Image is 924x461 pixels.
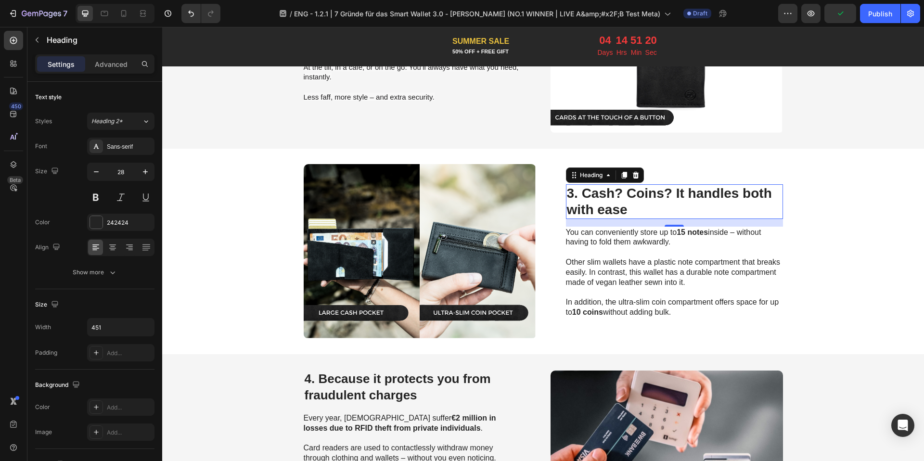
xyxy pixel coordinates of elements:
[35,117,52,126] div: Styles
[693,9,707,18] span: Draft
[35,348,57,357] div: Padding
[290,22,346,27] span: 50% OFF + FREE GIFT
[141,386,358,407] p: Every year, [DEMOGRAPHIC_DATA] suffer .
[181,4,220,23] div: Undo/Redo
[107,218,152,227] div: 242424
[63,8,67,19] p: 7
[107,349,152,358] div: Add...
[35,241,62,254] div: Align
[860,4,900,23] button: Publish
[4,4,72,23] button: 7
[514,201,546,209] strong: 15 notes
[483,20,494,32] p: Sec
[891,414,914,437] div: Open Intercom Messenger
[48,59,75,69] p: Settings
[483,7,494,20] div: 20
[453,7,465,20] div: 14
[7,176,23,184] div: Beta
[141,387,334,405] strong: €2 million in losses due to RFID theft from private individuals
[436,7,451,20] div: 04
[404,270,620,291] p: In addition, the ultra-slim coin compartment offers space for up to without adding bulk.
[468,7,480,20] div: 51
[35,403,50,411] div: Color
[35,428,52,436] div: Image
[91,117,123,126] span: Heading 2*
[47,34,151,46] p: Heading
[290,9,292,19] span: /
[410,281,441,289] strong: 10 coins
[35,298,61,311] div: Size
[87,113,154,130] button: Heading 2*
[73,268,117,277] div: Show more
[404,230,620,260] p: Other slim wallets have a plastic note compartment that breaks easily. In contrast, this wallet h...
[107,142,152,151] div: Sans-serif
[294,9,660,19] span: ENG - 1.2.1 | 7 Gründe für das Smart Wallet 3.0 - [PERSON_NAME] (NO.1 WINNER | LIVE A&amp;#x2F;B ...
[162,27,924,461] iframe: Design area
[9,102,23,110] div: 450
[35,165,61,178] div: Size
[35,323,51,332] div: Width
[405,159,610,190] strong: 3. Cash? Coins? It handles both with ease
[404,157,621,192] h2: Rich Text Editor. Editing area: main
[95,59,128,69] p: Advanced
[35,218,50,227] div: Color
[107,403,152,412] div: Add...
[88,319,154,336] input: Auto
[468,20,480,32] p: Min
[868,9,892,19] div: Publish
[141,416,358,436] p: Card readers are used to contactlessly withdraw money through clothing and wallets – without you ...
[453,20,465,32] p: Hrs
[142,345,329,376] span: 4. Because it protects you from fraudulent charges
[436,20,451,32] p: Days
[35,142,47,151] div: Font
[290,10,347,18] span: SUMMER SALE
[107,428,152,437] div: Add...
[416,144,442,153] div: Heading
[35,264,154,281] button: Show more
[404,201,620,221] p: You can conveniently store up to inside – without having to fold them awkwardly.
[35,379,82,392] div: Background
[35,93,62,102] div: Text style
